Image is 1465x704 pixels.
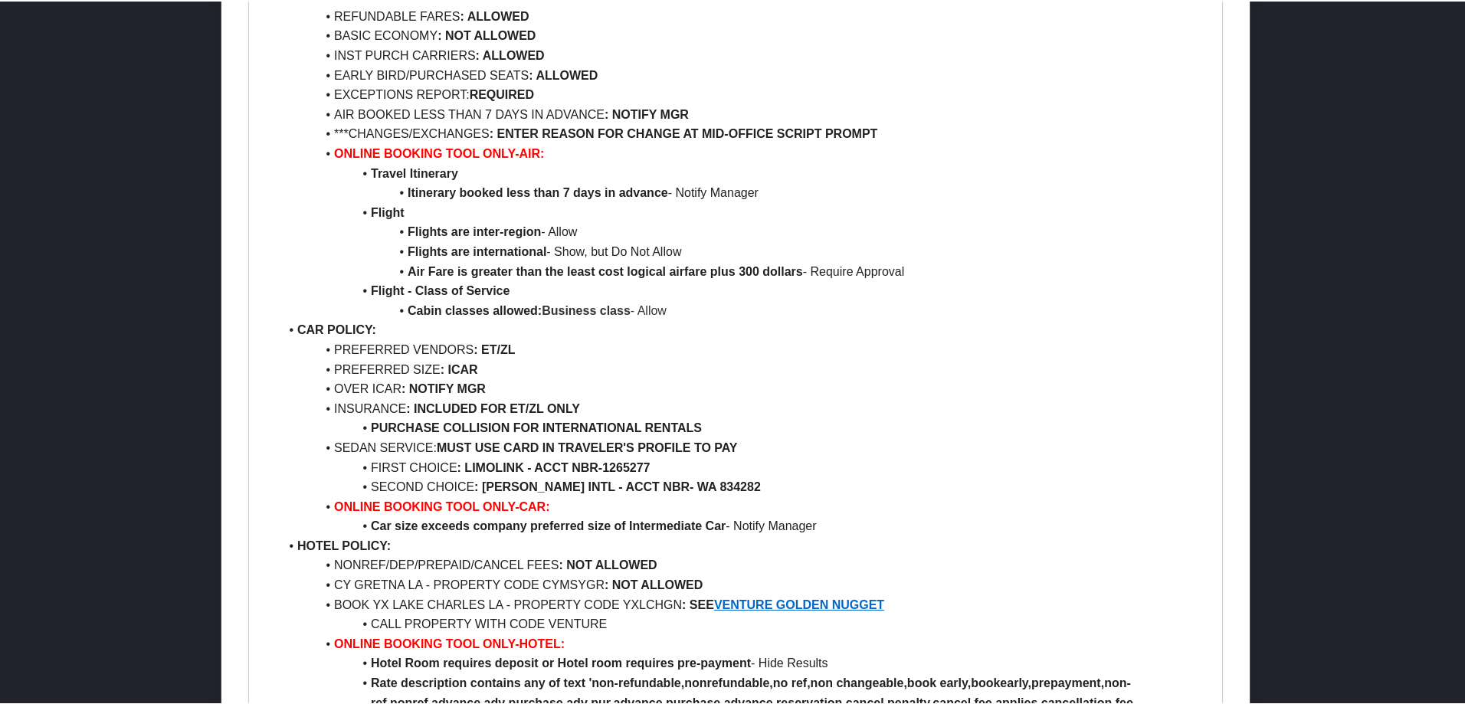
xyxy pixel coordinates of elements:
[279,613,1211,633] li: CALL PROPERTY WITH CODE VENTURE
[279,339,1211,359] li: PREFERRED VENDORS
[438,28,536,41] strong: : NOT ALLOWED
[297,322,376,335] strong: CAR POLICY:
[371,283,510,296] strong: Flight - Class of Service
[490,126,878,139] strong: : ENTER REASON FOR CHANGE AT MID-OFFICE SCRIPT PROMPT
[559,557,657,570] strong: : NOT ALLOWED
[279,594,1211,614] li: BOOK YX LAKE CHARLES LA - PROPERTY CODE YXLCHGN
[279,457,1211,476] li: FIRST CHOICE
[279,64,1211,84] li: EARLY BIRD/PURCHASED SEATS
[408,303,542,316] strong: Cabin classes allowed:
[334,499,550,512] strong: ONLINE BOOKING TOOL ONLY-CAR:
[371,420,702,433] strong: PURCHASE COLLISION FOR INTERNATIONAL RENTALS
[474,479,761,492] strong: : [PERSON_NAME] INTL - ACCT NBR- WA 834282
[279,44,1211,64] li: INST PURCH CARRIERS
[441,362,478,375] strong: : ICAR
[481,342,515,355] strong: ET/ZL
[408,264,803,277] strong: Air Fare is greater than the least cost logical airfare plus 300 dollars
[414,401,580,414] strong: INCLUDED FOR ET/ZL ONLY
[371,205,405,218] strong: Flight
[474,342,477,355] strong: :
[631,303,667,316] span: - Allow
[408,185,668,198] strong: Itinerary booked less than 7 days in advance
[457,460,651,473] strong: : LIMOLINK - ACCT NBR-1265277
[470,87,534,100] strong: REQUIRED
[279,554,1211,574] li: NONREF/DEP/PREPAID/CANCEL FEES
[437,440,738,453] strong: MUST USE CARD IN TRAVELER'S PROFILE TO PAY
[279,5,1211,25] li: REFUNDABLE FARES
[682,597,714,610] strong: : SEE
[605,106,689,120] strong: : NOTIFY MGR
[408,224,541,237] strong: Flights are inter-region
[401,381,486,394] strong: : NOTIFY MGR
[279,515,1211,535] li: - Notify Manager
[279,378,1211,398] li: OVER ICAR
[279,221,1211,241] li: - Allow
[334,636,565,649] strong: ONLINE BOOKING TOOL ONLY-HOTEL:
[279,359,1211,378] li: PREFERRED SIZE
[714,597,884,610] a: VENTURE GOLDEN NUGGET
[279,398,1211,417] li: INSURANCE
[279,123,1211,142] li: ***CHANGES/EXCHANGES
[279,182,1211,201] li: - Notify Manager
[297,538,391,551] strong: HOTEL POLICY:
[371,518,726,531] strong: Car size exceeds company preferred size of Intermediate Car
[279,476,1211,496] li: SECOND CHOICE
[371,165,458,178] strong: Travel Itinerary
[279,652,1211,672] li: - Hide Results
[605,577,703,590] strong: : NOT ALLOWED
[371,655,751,668] strong: Hotel Room requires deposit or Hotel room requires pre-payment
[408,244,546,257] strong: Flights are international
[279,437,1211,457] li: SEDAN SERVICE:
[406,401,410,414] strong: :
[279,103,1211,123] li: AIR BOOKED LESS THAN 7 DAYS IN ADVANCE
[279,574,1211,594] li: CY GRETNA LA - PROPERTY CODE CYMSYGR
[279,25,1211,44] li: BASIC ECONOMY
[529,67,598,80] strong: : ALLOWED
[279,83,1211,103] li: EXCEPTIONS REPORT:
[542,303,631,316] strong: Business class
[476,47,545,61] strong: : ALLOWED
[334,146,544,159] strong: ONLINE BOOKING TOOL ONLY-AIR:
[460,8,529,21] strong: : ALLOWED
[279,241,1211,260] li: - Show, but Do Not Allow
[279,260,1211,280] li: - Require Approval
